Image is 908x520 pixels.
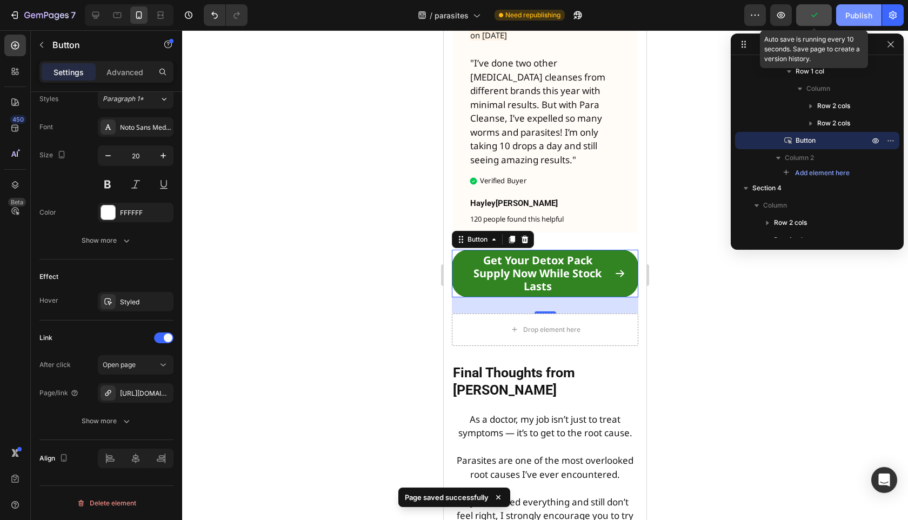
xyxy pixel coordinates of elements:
span: Column 2 [785,152,814,163]
span: parasites [435,10,469,21]
p: Button [52,38,144,51]
span: Section 4 [752,183,782,194]
p: If you’ve tried everything and still don’t feel right, I strongly encourage you to try The Detox ... [9,451,193,506]
p: Settings [54,66,84,78]
button: Paragraph 1* [98,89,173,109]
button: Show more [39,231,173,250]
div: [URL][DOMAIN_NAME] [120,389,171,398]
p: Advanced [106,66,143,78]
div: 450 [10,115,26,124]
button: 7 [4,4,81,26]
div: Hover [39,296,58,305]
span: Row 2 cols [774,217,807,228]
p: Page saved successfully [405,492,489,503]
div: Link [39,333,52,343]
div: Align [39,451,70,466]
div: Styles [39,94,58,104]
div: Noto Sans Medefaidrin [120,123,171,132]
span: / [430,10,432,21]
span: Open page [103,361,136,369]
button: Publish [836,4,882,26]
span: Paragraph 1* [103,94,144,104]
span: Need republishing [505,10,560,20]
div: After click [39,360,71,370]
div: Effect [39,272,58,282]
div: Publish [845,10,872,21]
p: 7 [71,9,76,22]
span: Row 2 cols [817,118,850,129]
button: Delete element [39,495,173,512]
div: Show more [82,416,132,426]
div: Undo/Redo [204,4,248,26]
span: Row 1 col [796,66,824,77]
span: Row 1 col [774,235,803,245]
button: Show more [39,411,173,431]
span: Row 2 cols [817,101,850,111]
iframe: Design area [444,30,646,520]
button: Open page [98,355,173,375]
span: Add element here [795,168,850,178]
span: Column [763,200,787,211]
div: FFFFFF [120,208,171,218]
span: Button [796,135,816,146]
div: Beta [8,198,26,206]
div: Font [39,122,53,132]
div: Page/link [39,388,79,398]
div: Styled [120,297,171,307]
span: Column [806,83,830,94]
div: Delete element [77,497,136,510]
div: Color [39,208,56,217]
button: Add element here [778,166,854,179]
div: Show more [82,235,132,246]
div: Open Intercom Messenger [871,467,897,493]
div: Size [39,148,68,163]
